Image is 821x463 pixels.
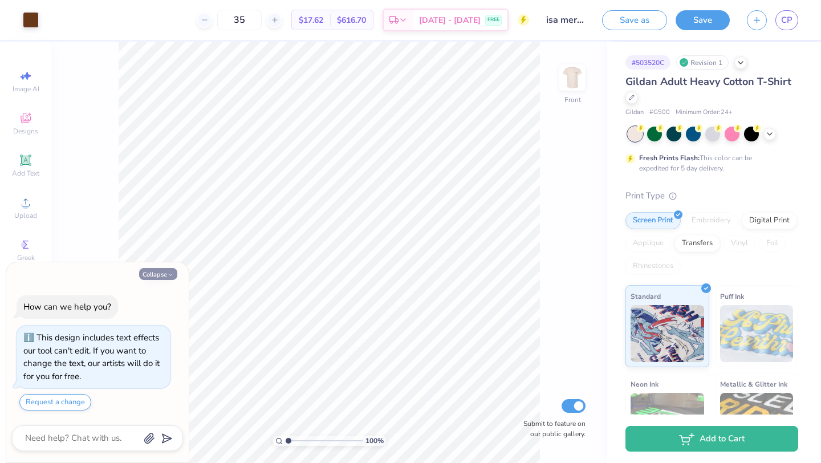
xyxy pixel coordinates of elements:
span: Upload [14,211,37,220]
div: Applique [625,235,671,252]
div: Digital Print [742,212,797,229]
span: Designs [13,127,38,136]
div: Transfers [674,235,720,252]
button: Add to Cart [625,426,798,452]
div: This design includes text effects our tool can't edit. If you want to change the text, our artist... [23,332,160,382]
div: Rhinestones [625,258,681,275]
div: Front [564,95,581,105]
span: $17.62 [299,14,323,26]
input: Untitled Design [538,9,594,31]
div: Vinyl [724,235,755,252]
span: Puff Ink [720,290,744,302]
button: Collapse [139,268,177,280]
span: Image AI [13,84,39,94]
div: Revision 1 [676,55,729,70]
span: Gildan [625,108,644,117]
div: This color can be expedited for 5 day delivery. [639,153,779,173]
strong: Fresh Prints Flash: [639,153,700,163]
img: Metallic & Glitter Ink [720,393,794,450]
span: Standard [631,290,661,302]
div: # 503520C [625,55,670,70]
div: Print Type [625,189,798,202]
span: # G500 [649,108,670,117]
span: CP [781,14,792,27]
span: Gildan Adult Heavy Cotton T-Shirt [625,75,791,88]
img: Front [561,66,584,89]
div: Embroidery [684,212,738,229]
img: Neon Ink [631,393,704,450]
span: Greek [17,253,35,262]
span: Metallic & Glitter Ink [720,378,787,390]
span: $616.70 [337,14,366,26]
img: Puff Ink [720,305,794,362]
label: Submit to feature on our public gallery. [517,419,586,439]
div: How can we help you? [23,301,111,312]
span: Neon Ink [631,378,659,390]
span: 100 % [365,436,384,446]
button: Save [676,10,730,30]
div: Screen Print [625,212,681,229]
a: CP [775,10,798,30]
span: Add Text [12,169,39,178]
div: Foil [759,235,786,252]
img: Standard [631,305,704,362]
span: [DATE] - [DATE] [419,14,481,26]
input: – – [217,10,262,30]
button: Request a change [19,394,91,411]
button: Save as [602,10,667,30]
span: FREE [487,16,499,24]
span: Minimum Order: 24 + [676,108,733,117]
